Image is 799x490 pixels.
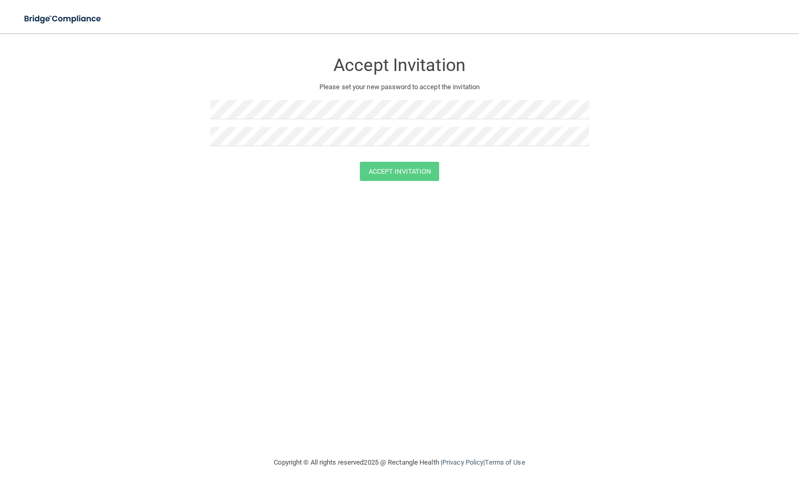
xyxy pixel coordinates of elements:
[360,162,440,181] button: Accept Invitation
[16,8,111,30] img: bridge_compliance_login_screen.278c3ca4.svg
[211,446,589,479] div: Copyright © All rights reserved 2025 @ Rectangle Health | |
[211,55,589,75] h3: Accept Invitation
[218,81,581,93] p: Please set your new password to accept the invitation
[485,458,525,466] a: Terms of Use
[442,458,483,466] a: Privacy Policy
